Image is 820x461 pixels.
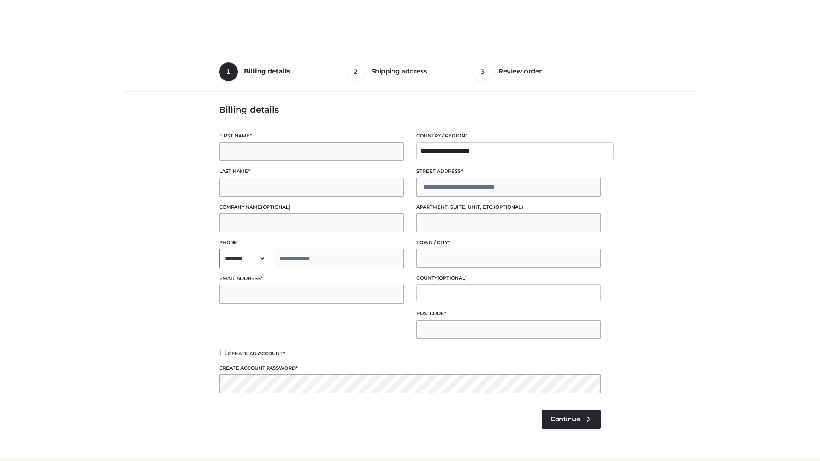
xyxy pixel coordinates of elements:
label: Town / City [416,239,601,247]
input: Create an account? [219,350,227,355]
label: Phone [219,239,404,247]
span: (optional) [437,275,467,281]
label: Last name [219,167,404,175]
label: Apartment, suite, unit, etc. [416,203,601,211]
span: Continue [551,415,580,423]
label: Street address [416,167,601,175]
span: 3 [474,62,492,81]
label: Create account password [219,364,601,372]
label: County [416,274,601,282]
span: Create an account? [228,350,286,356]
span: Shipping address [371,67,427,75]
span: 2 [346,62,365,81]
span: Review order [498,67,542,75]
a: Continue [542,410,601,429]
h3: Billing details [219,105,601,115]
span: Billing details [244,67,290,75]
label: Postcode [416,309,601,318]
label: First name [219,132,404,140]
span: (optional) [494,204,523,210]
label: Email address [219,274,404,283]
label: Country / Region [416,132,601,140]
label: Company name [219,203,404,211]
span: 1 [219,62,238,81]
span: (optional) [261,204,290,210]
